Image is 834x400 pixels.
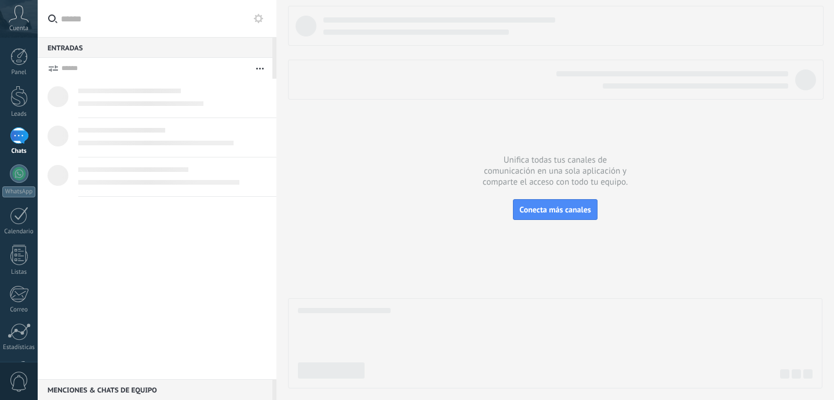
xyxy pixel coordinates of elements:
[2,344,36,351] div: Estadísticas
[38,379,272,400] div: Menciones & Chats de equipo
[2,228,36,236] div: Calendario
[2,69,36,76] div: Panel
[2,111,36,118] div: Leads
[519,204,591,215] span: Conecta más canales
[2,186,35,197] div: WhatsApp
[2,306,36,314] div: Correo
[513,199,597,220] button: Conecta más canales
[38,37,272,58] div: Entradas
[2,269,36,276] div: Listas
[9,25,28,32] span: Cuenta
[2,148,36,155] div: Chats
